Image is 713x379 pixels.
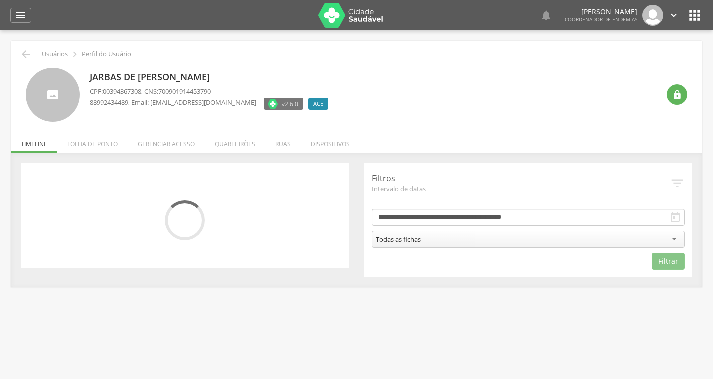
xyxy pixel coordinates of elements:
button: Filtrar [652,253,685,270]
i:  [687,7,703,23]
p: , Email: [EMAIL_ADDRESS][DOMAIN_NAME] [90,98,256,107]
a:  [10,8,31,23]
p: Perfil do Usuário [82,50,131,58]
span: 88992434489 [90,98,128,107]
div: Resetar senha [667,84,687,105]
i:  [668,10,679,21]
p: Filtros [372,173,670,184]
i:  [672,90,682,100]
span: Intervalo de datas [372,184,670,193]
span: 00394367308 [103,87,141,96]
i:  [540,9,552,21]
li: Gerenciar acesso [128,130,205,153]
a:  [540,5,552,26]
p: CPF: , CNS: [90,87,333,96]
li: Dispositivos [301,130,360,153]
i: Voltar [20,48,32,60]
p: [PERSON_NAME] [565,8,637,15]
p: Jarbas de [PERSON_NAME] [90,71,333,84]
span: v2.6.0 [282,99,298,109]
a:  [668,5,679,26]
i:  [669,211,681,223]
li: Folha de ponto [57,130,128,153]
span: 700901914453790 [158,87,211,96]
p: Usuários [42,50,68,58]
li: Ruas [265,130,301,153]
span: Coordenador de Endemias [565,16,637,23]
i:  [670,176,685,191]
label: Versão do aplicativo [264,98,303,110]
span: ACE [313,100,323,108]
i:  [69,49,80,60]
i:  [15,9,27,21]
div: Todas as fichas [376,235,421,244]
li: Quarteirões [205,130,265,153]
